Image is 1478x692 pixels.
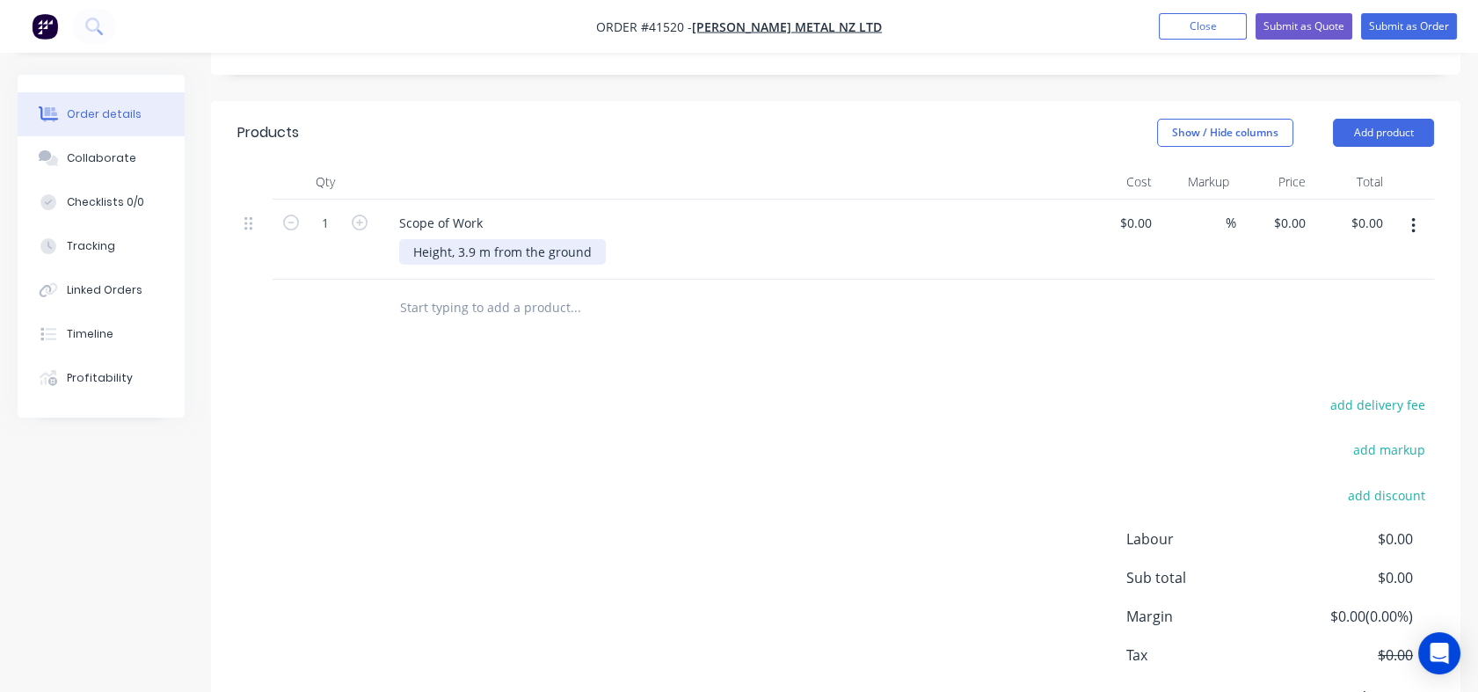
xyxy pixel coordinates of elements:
span: % [1226,213,1236,233]
button: Show / Hide columns [1157,119,1293,147]
span: $0.00 [1283,567,1413,588]
div: Qty [273,164,378,200]
button: Linked Orders [18,268,185,312]
a: [PERSON_NAME] Metal NZ Ltd [692,18,882,35]
button: Tracking [18,224,185,268]
div: Total [1313,164,1390,200]
input: Start typing to add a product... [399,290,751,325]
div: Timeline [67,326,113,342]
button: add markup [1343,438,1434,462]
button: Timeline [18,312,185,356]
span: $0.00 [1283,645,1413,666]
div: Height, 3.9 m from the ground [399,239,606,265]
span: Tax [1126,645,1283,666]
button: Checklists 0/0 [18,180,185,224]
span: $0.00 ( 0.00 %) [1283,606,1413,627]
div: Checklists 0/0 [67,194,144,210]
span: Labour [1126,528,1283,550]
div: Open Intercom Messenger [1418,632,1460,674]
span: Sub total [1126,567,1283,588]
button: Close [1159,13,1247,40]
span: Margin [1126,606,1283,627]
div: Tracking [67,238,115,254]
div: Profitability [67,370,133,386]
button: Submit as Quote [1256,13,1352,40]
button: Collaborate [18,136,185,180]
button: add delivery fee [1321,393,1434,417]
img: Factory [32,13,58,40]
div: Products [237,122,299,143]
button: Add product [1333,119,1434,147]
button: Order details [18,92,185,136]
div: Scope of Work [385,210,497,236]
div: Collaborate [67,150,136,166]
div: Linked Orders [67,282,142,298]
div: Markup [1159,164,1236,200]
span: Order #41520 - [596,18,692,35]
div: Order details [67,106,142,122]
div: Cost [1081,164,1159,200]
button: Profitability [18,356,185,400]
span: $0.00 [1283,528,1413,550]
div: Price [1236,164,1314,200]
button: add discount [1338,483,1434,506]
button: Submit as Order [1361,13,1457,40]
